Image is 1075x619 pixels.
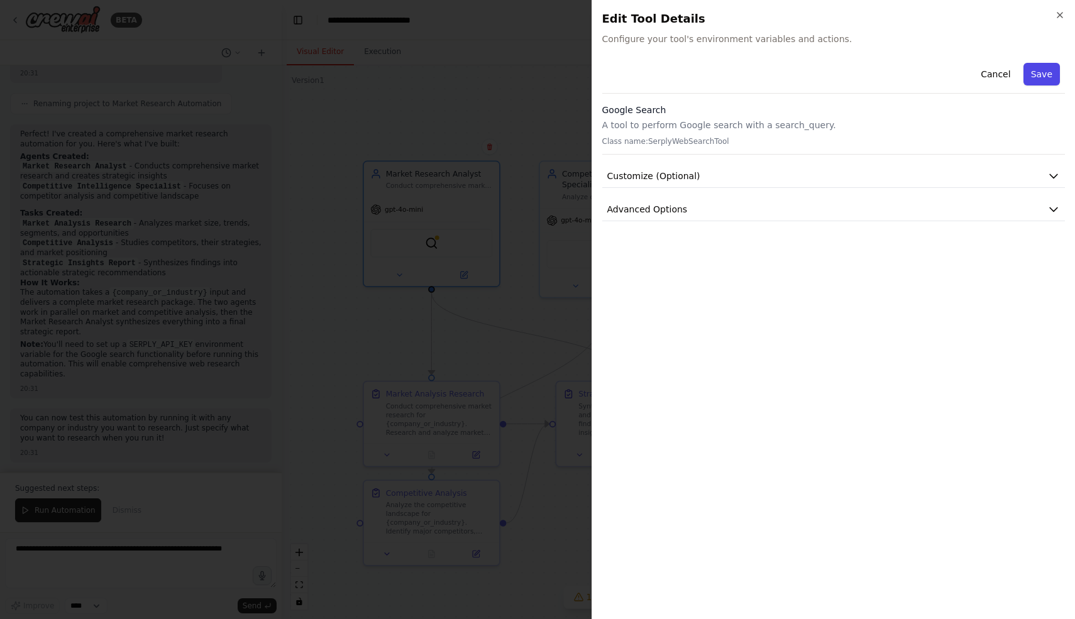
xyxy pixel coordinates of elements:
button: Customize (Optional) [602,165,1066,188]
button: Save [1023,63,1060,85]
p: A tool to perform Google search with a search_query. [602,119,1066,131]
button: Cancel [973,63,1018,85]
span: Configure your tool's environment variables and actions. [602,33,1066,45]
p: Class name: SerplyWebSearchTool [602,136,1066,146]
h2: Edit Tool Details [602,10,1066,28]
span: Advanced Options [607,203,688,216]
span: Customize (Optional) [607,170,700,182]
button: Advanced Options [602,198,1066,221]
h3: Google Search [602,104,1066,116]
